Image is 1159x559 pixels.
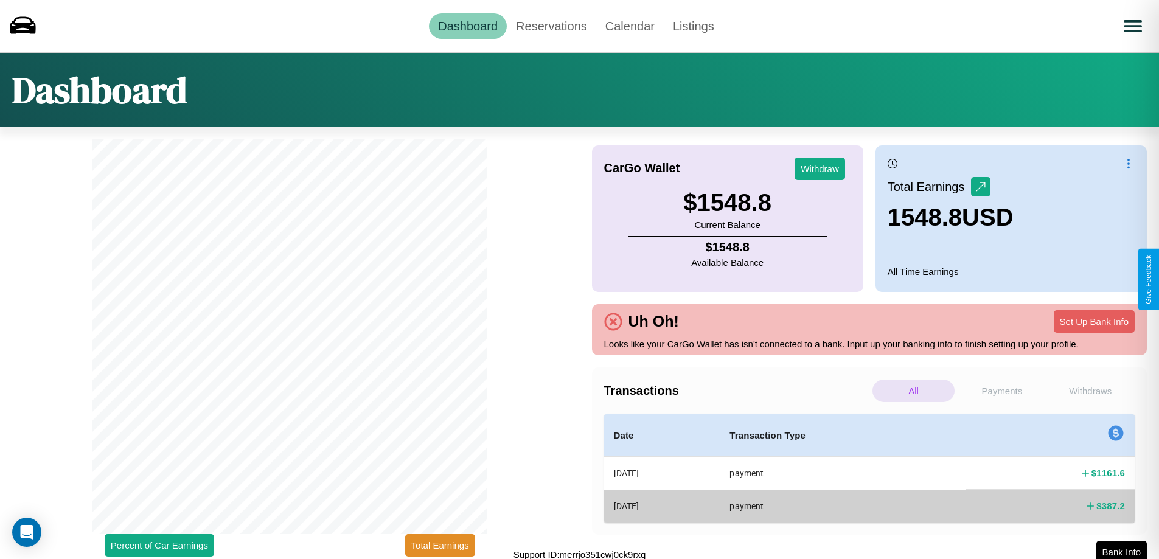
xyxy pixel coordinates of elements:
[1049,380,1132,402] p: Withdraws
[614,428,711,443] h4: Date
[1096,499,1125,512] h4: $ 387.2
[961,380,1043,402] p: Payments
[105,534,214,557] button: Percent of Car Earnings
[12,65,187,115] h1: Dashboard
[729,428,956,443] h4: Transaction Type
[596,13,664,39] a: Calendar
[795,158,845,180] button: Withdraw
[604,414,1135,523] table: simple table
[429,13,507,39] a: Dashboard
[604,336,1135,352] p: Looks like your CarGo Wallet has isn't connected to a bank. Input up your banking info to finish ...
[12,518,41,547] div: Open Intercom Messenger
[622,313,685,330] h4: Uh Oh!
[888,176,971,198] p: Total Earnings
[888,204,1014,231] h3: 1548.8 USD
[405,534,475,557] button: Total Earnings
[720,490,966,522] th: payment
[683,189,771,217] h3: $ 1548.8
[720,457,966,490] th: payment
[1054,310,1135,333] button: Set Up Bank Info
[664,13,723,39] a: Listings
[872,380,955,402] p: All
[691,240,764,254] h4: $ 1548.8
[1116,9,1150,43] button: Open menu
[604,490,720,522] th: [DATE]
[1144,255,1153,304] div: Give Feedback
[604,457,720,490] th: [DATE]
[604,161,680,175] h4: CarGo Wallet
[691,254,764,271] p: Available Balance
[888,263,1135,280] p: All Time Earnings
[604,384,869,398] h4: Transactions
[1091,467,1125,479] h4: $ 1161.6
[683,217,771,233] p: Current Balance
[507,13,596,39] a: Reservations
